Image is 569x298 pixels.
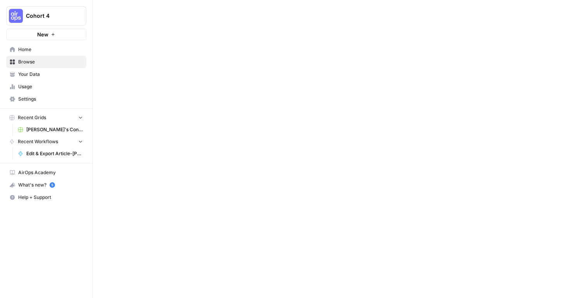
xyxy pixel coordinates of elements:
[50,182,55,188] a: 5
[6,29,86,40] button: New
[18,46,83,53] span: Home
[6,6,86,26] button: Workspace: Cohort 4
[6,56,86,68] a: Browse
[9,9,23,23] img: Cohort 4 Logo
[18,58,83,65] span: Browse
[51,183,53,187] text: 5
[6,136,86,147] button: Recent Workflows
[6,191,86,204] button: Help + Support
[18,138,58,145] span: Recent Workflows
[26,12,73,20] span: Cohort 4
[14,147,86,160] a: Edit & Export Article-[PERSON_NAME]
[18,96,83,103] span: Settings
[26,150,83,157] span: Edit & Export Article-[PERSON_NAME]
[6,112,86,123] button: Recent Grids
[26,126,83,133] span: [PERSON_NAME]'s Content Writer Grid
[6,179,86,191] button: What's new? 5
[14,123,86,136] a: [PERSON_NAME]'s Content Writer Grid
[18,169,83,176] span: AirOps Academy
[6,93,86,105] a: Settings
[7,179,86,191] div: What's new?
[6,68,86,80] a: Your Data
[18,194,83,201] span: Help + Support
[6,43,86,56] a: Home
[18,83,83,90] span: Usage
[18,71,83,78] span: Your Data
[37,31,48,38] span: New
[6,166,86,179] a: AirOps Academy
[6,80,86,93] a: Usage
[18,114,46,121] span: Recent Grids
